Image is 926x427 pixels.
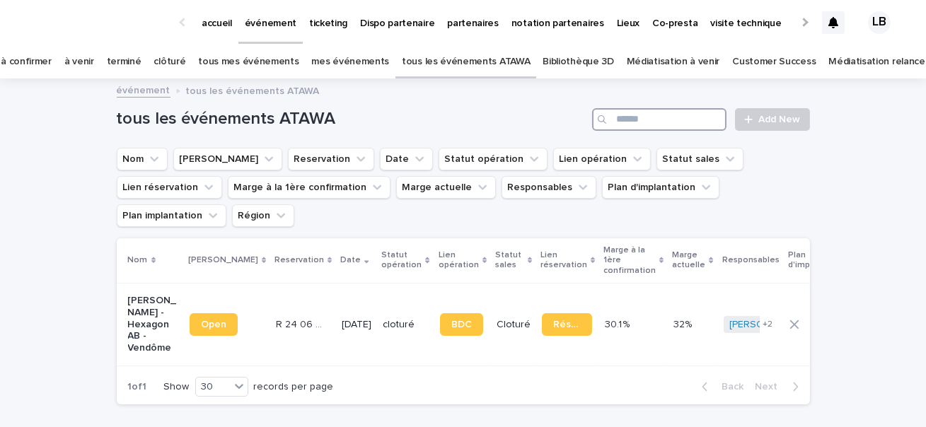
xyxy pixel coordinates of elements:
a: Bibliothèque 3D [543,45,613,78]
a: Customer Success [732,45,816,78]
p: Cloturé [497,319,531,331]
button: Back [690,380,750,393]
button: Région [232,204,294,227]
a: Réservation [542,313,592,336]
div: 30 [196,380,230,394]
button: Statut sales [656,148,743,170]
button: Responsables [502,176,596,199]
a: clôturé [154,45,185,78]
span: Réservation [553,320,581,329]
p: R 24 06 2846 [276,316,329,331]
button: Nom [117,148,168,170]
a: Open [190,313,238,336]
button: Lien réservation [117,176,222,199]
button: Statut opération [439,148,548,170]
p: Statut sales [495,247,524,274]
a: Médiatisation relance [828,45,925,78]
p: Show [164,381,190,393]
p: Plan d'implantation [788,247,847,274]
a: [PERSON_NAME] [729,319,806,331]
img: Ls34BcGeRexTGTNfXpUC [28,8,166,37]
span: Open [201,320,226,329]
p: Lien réservation [540,247,587,274]
h1: tous les événements ATAWA [117,109,587,129]
button: Next [750,380,810,393]
a: tous mes événements [198,45,299,78]
p: 1 of 1 [117,370,158,404]
p: 30.1 % [605,316,632,331]
p: tous les événements ATAWA [186,82,320,98]
p: cloturé [383,319,428,331]
p: Marge à la 1ère confirmation [603,242,656,279]
span: Add New [759,115,801,124]
span: Back [714,382,744,392]
p: Responsables [722,252,780,268]
p: Reservation [274,252,324,268]
a: terminé [107,45,141,78]
p: Lien opération [439,247,479,274]
button: Lien Stacker [173,148,282,170]
a: BDC [440,313,483,336]
button: Marge à la 1ère confirmation [228,176,390,199]
p: 32% [673,316,695,331]
p: [DATE] [342,319,371,331]
button: Plan d'implantation [602,176,719,199]
a: événement [117,81,170,98]
button: Date [380,148,433,170]
p: Statut opération [381,247,422,274]
input: Search [592,108,727,131]
button: Lien opération [553,148,651,170]
p: [PERSON_NAME] [188,252,258,268]
span: BDC [451,320,472,329]
p: Nom [128,252,148,268]
div: LB [868,11,891,34]
a: mes événements [311,45,389,78]
button: Marge actuelle [396,176,496,199]
button: Reservation [288,148,374,170]
p: Marge actuelle [672,247,705,274]
a: Médiatisation à venir [627,45,720,78]
a: à confirmer [1,45,52,78]
a: tous les événements ATAWA [402,45,530,78]
span: + 2 [763,320,772,329]
button: Plan implantation [117,204,226,227]
p: [PERSON_NAME] - Hexagon AB - Vendôme [128,295,178,354]
a: Add New [735,108,809,131]
p: records per page [254,381,334,393]
span: Next [756,382,787,392]
a: à venir [64,45,94,78]
p: Date [340,252,361,268]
